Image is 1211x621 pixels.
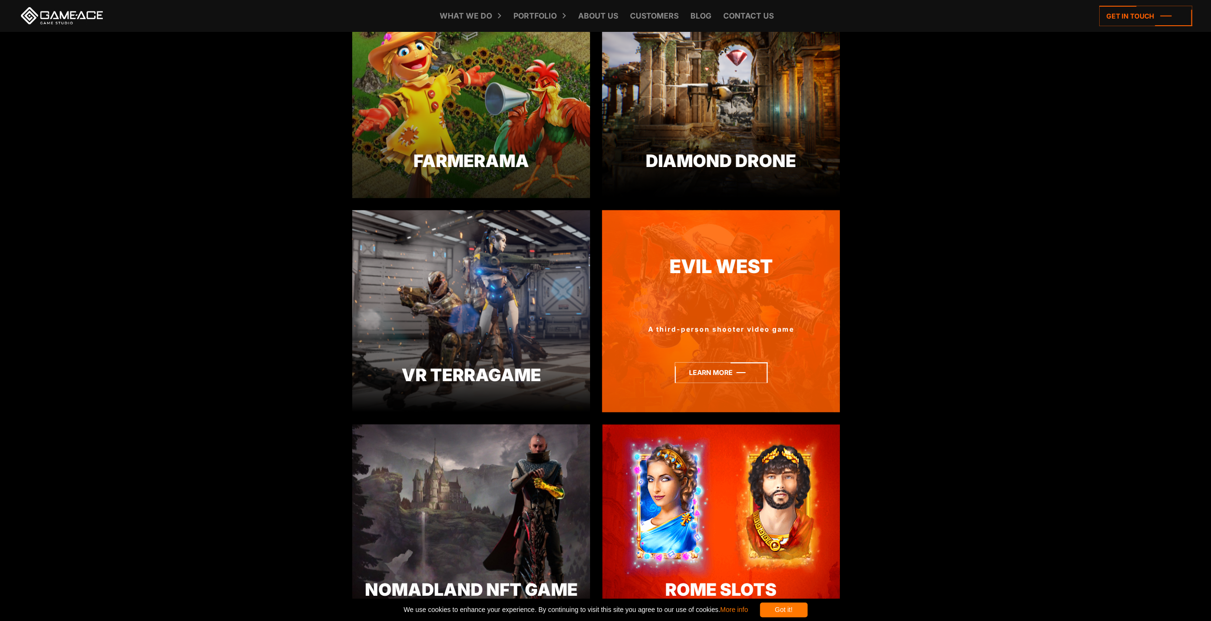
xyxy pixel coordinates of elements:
[602,324,840,334] div: A third-person shooter video game
[675,362,768,383] a: Learn more
[404,602,748,617] span: We use cookies to enhance your experience. By continuing to visit this site you agree to our use ...
[602,253,840,281] a: Evil West
[352,210,590,412] img: Terragame preview
[1099,6,1192,26] a: Get in touch
[602,148,840,174] div: Diamond Drone
[760,602,807,617] div: Got it!
[720,606,748,613] a: More info
[602,576,840,602] div: Rome Slots
[352,362,590,388] div: VR Terragame
[352,148,590,174] div: Farmerama
[352,576,590,602] div: Nomadland NFT Game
